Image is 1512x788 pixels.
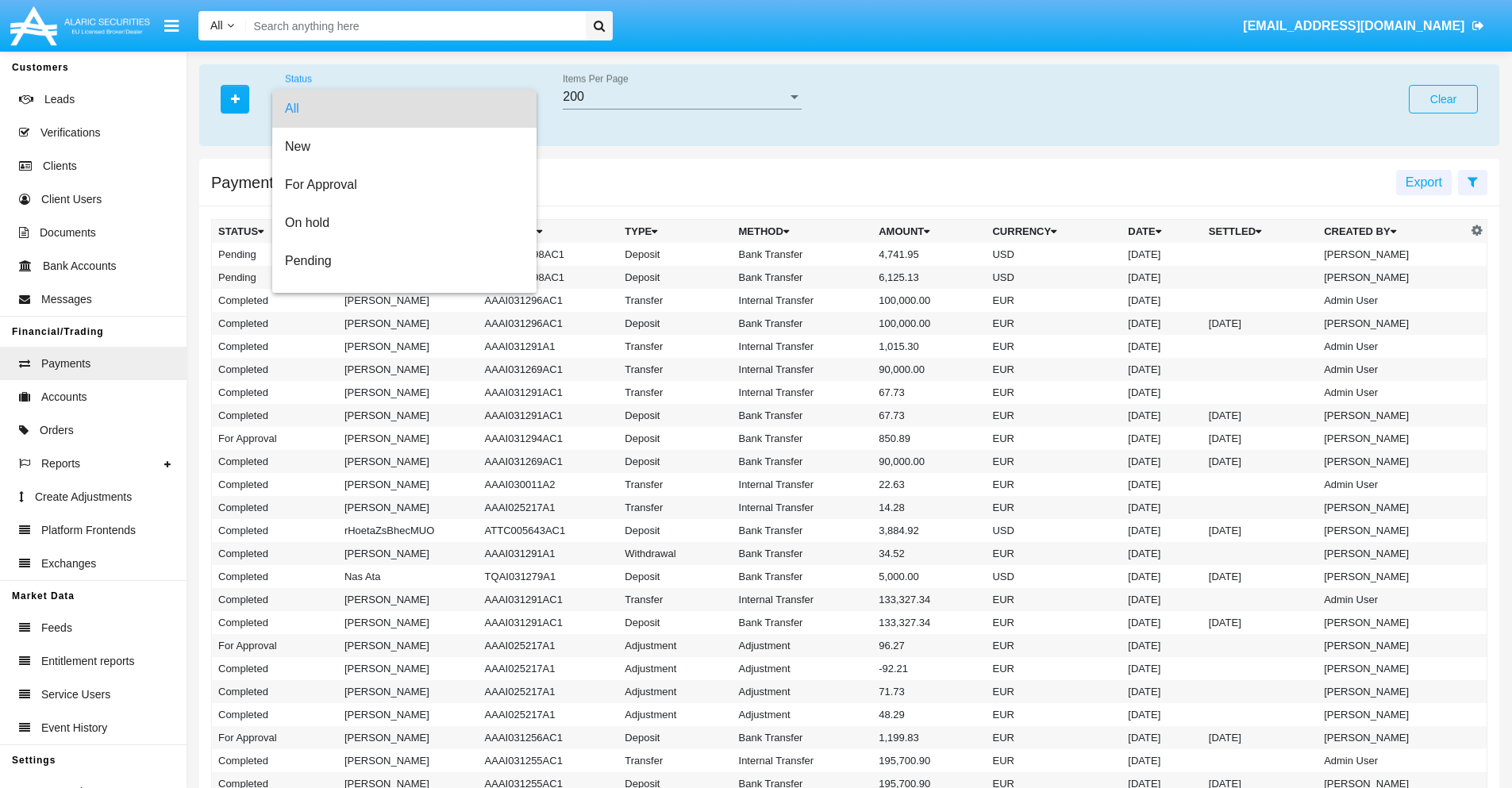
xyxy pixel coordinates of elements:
[285,204,524,242] span: On hold
[285,242,524,280] span: Pending
[285,280,524,318] span: Rejected
[285,128,524,166] span: New
[285,166,524,204] span: For Approval
[285,90,524,128] span: All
